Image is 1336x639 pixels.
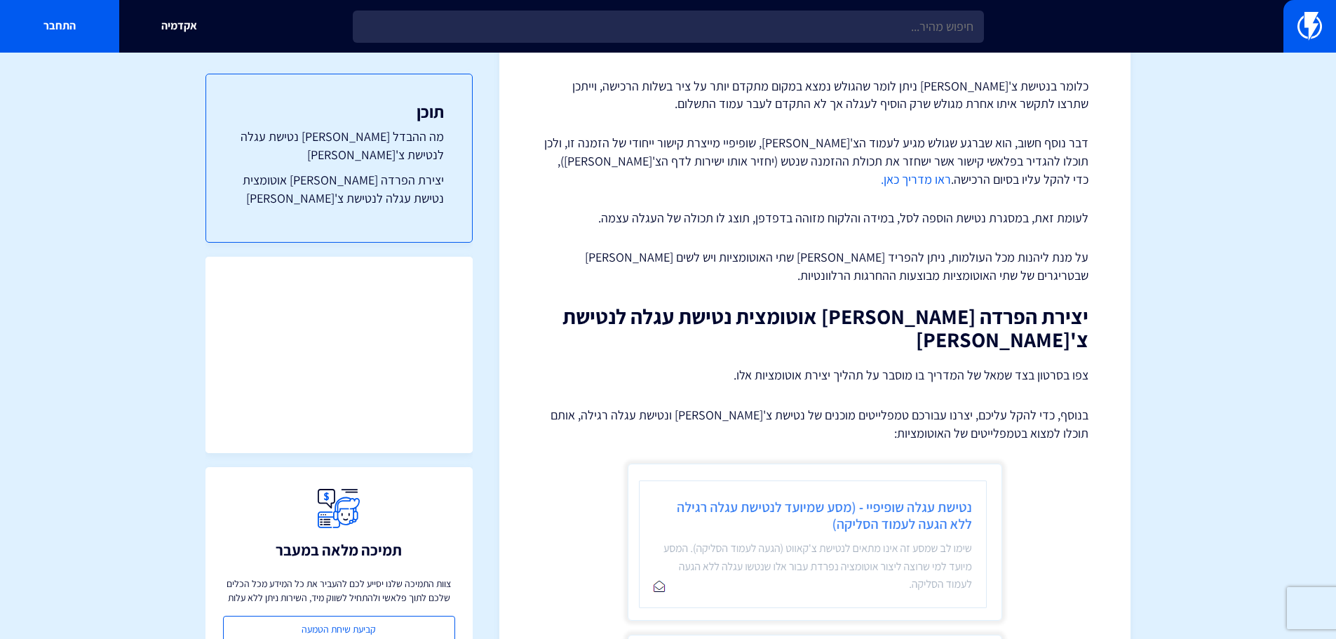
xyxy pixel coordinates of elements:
[541,209,1088,227] p: לעומת זאת, במסגרת נטישת הוספה לסל, במידה והלקוח מזוהה בדפדפן, תוצג לו תכולה של העגלה עצמה.
[223,577,455,605] p: צוות התמיכה שלנו יסייע לכם להעביר את כל המידע מכל הכלים שלכם לתוך פלאשי ולהתחיל לשווק מיד, השירות...
[353,11,984,43] input: חיפוש מהיר...
[541,406,1088,442] p: בנוסף, כדי להקל עליכם, יצרנו עבורכם טמפלייטים מוכנים של נטישת צ'[PERSON_NAME] ונטישת עגלה רגילה, ...
[541,305,1088,351] h2: יצירת הפרדה [PERSON_NAME] אוטומצית נטישת עגלה לנטישת צ'[PERSON_NAME]
[541,77,1088,113] p: כלומר בנטישת צ'[PERSON_NAME] ניתן לומר שהגולש נמצא במקום מתקדם יותר על ציר בשלות הרכישה, וייתכן ש...
[541,134,1088,188] p: דבר נוסף חשוב, הוא שברגע שגולש מגיע לעמוד הצ'[PERSON_NAME], שופיפיי מייצרת קישור ייחודי של הזמנה ...
[234,102,444,121] h3: תוכן
[541,365,1088,385] p: צפו בסרטון בצד שמאל של המדריך בו מוסבר על תהליך יצירת אוטומציות אלו.
[234,128,444,163] a: מה ההבדל [PERSON_NAME] נטישת עגלה לנטישת צ'[PERSON_NAME]
[234,171,444,207] a: יצירת הפרדה [PERSON_NAME] אוטומצית נטישת עגלה לנטישת צ'[PERSON_NAME]
[541,248,1088,284] p: על מנת ליהנות מכל העולמות, ניתן להפריד [PERSON_NAME] שתי האוטומציות ויש לשים [PERSON_NAME] שבטריג...
[881,171,951,187] a: ראו מדריך כאן.
[276,542,402,558] h3: תמיכה מלאה במעבר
